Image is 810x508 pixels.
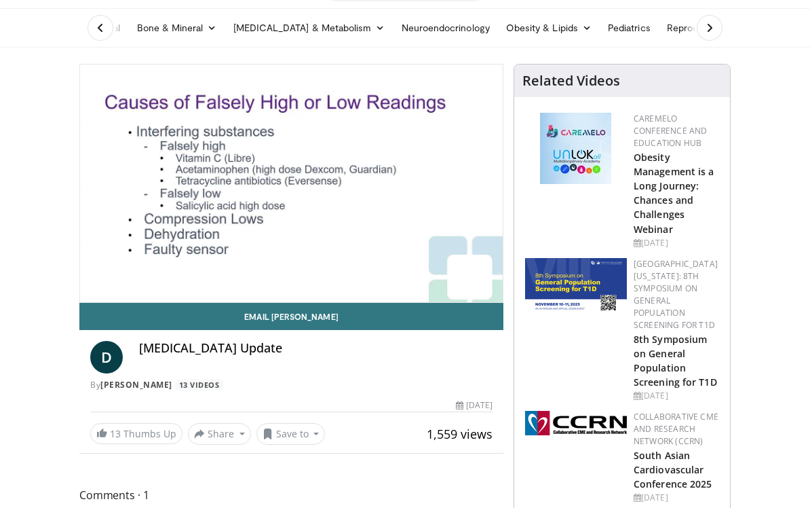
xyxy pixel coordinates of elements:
[393,14,498,41] a: Neuroendocrinology
[225,14,393,41] a: [MEDICAL_DATA] & Metabolism
[427,426,493,442] span: 1,559 views
[79,486,503,504] span: Comments 1
[634,333,717,388] a: 8th Symposium on General Population Screening for T1D
[634,113,707,149] a: CaReMeLO Conference and Education Hub
[80,65,503,302] video-js: Video Player
[634,390,719,402] div: [DATE]
[634,449,712,490] a: South Asian Cardiovascular Conference 2025
[600,14,659,41] a: Pediatrics
[540,113,611,184] img: 45df64a9-a6de-482c-8a90-ada250f7980c.png.150x105_q85_autocrop_double_scale_upscale_version-0.2.jpg
[634,258,718,331] a: [GEOGRAPHIC_DATA][US_STATE]: 8th Symposium on General Population Screening for T1D
[90,423,182,444] a: 13 Thumbs Up
[456,399,493,412] div: [DATE]
[522,73,620,89] h4: Related Videos
[634,492,719,504] div: [DATE]
[498,14,600,41] a: Obesity & Lipids
[90,379,493,391] div: By
[634,411,718,447] a: Collaborative CME and Research Network (CCRN)
[525,258,627,310] img: a980c80c-3cc5-49e4-b5c5-24109ca66f23.png.150x105_q85_autocrop_double_scale_upscale_version-0.2.png
[188,423,251,445] button: Share
[634,151,714,236] a: Obesity Management is a Long Journey: Chances and Challenges Webinar
[256,423,326,445] button: Save to
[100,379,172,391] a: [PERSON_NAME]
[129,14,225,41] a: Bone & Mineral
[525,411,627,435] img: a04ee3ba-8487-4636-b0fb-5e8d268f3737.png.150x105_q85_autocrop_double_scale_upscale_version-0.2.png
[174,379,224,391] a: 13 Videos
[90,341,123,374] a: D
[110,427,121,440] span: 13
[79,303,503,330] a: Email [PERSON_NAME]
[634,237,719,249] div: [DATE]
[139,341,493,356] h4: [MEDICAL_DATA] Update
[659,14,733,41] a: Reproductive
